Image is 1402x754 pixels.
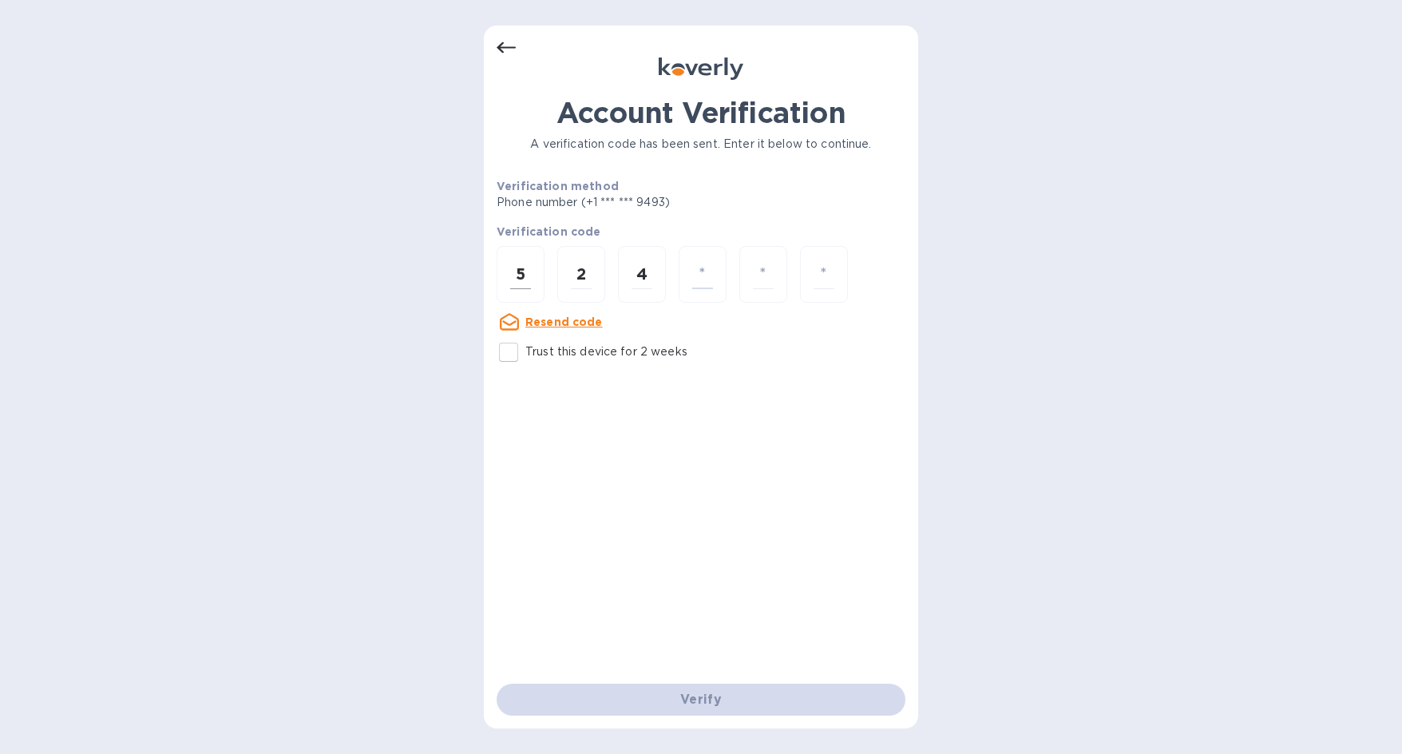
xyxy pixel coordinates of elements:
p: Phone number (+1 *** *** 9493) [497,194,792,211]
p: Verification code [497,224,905,240]
b: Verification method [497,180,619,192]
u: Resend code [525,315,603,328]
h1: Account Verification [497,96,905,129]
p: Trust this device for 2 weeks [525,343,687,360]
p: A verification code has been sent. Enter it below to continue. [497,136,905,153]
